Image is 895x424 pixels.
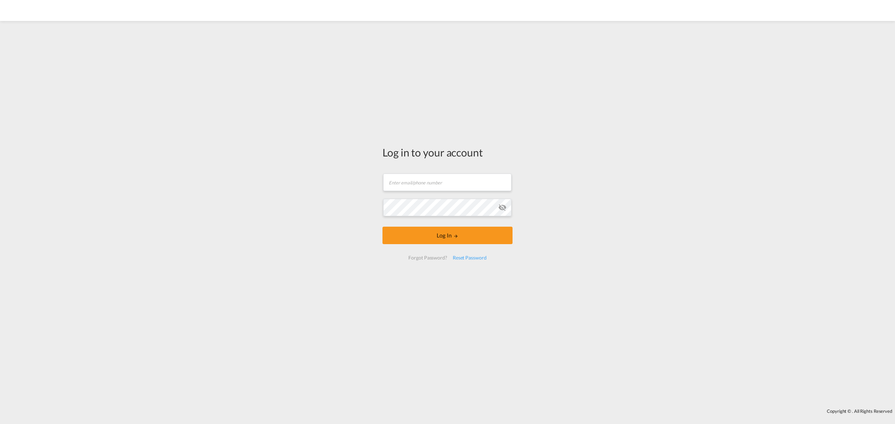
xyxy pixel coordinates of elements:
[382,227,513,244] button: LOGIN
[498,203,507,212] md-icon: icon-eye-off
[406,251,450,264] div: Forgot Password?
[382,145,513,160] div: Log in to your account
[450,251,489,264] div: Reset Password
[383,174,511,191] input: Enter email/phone number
